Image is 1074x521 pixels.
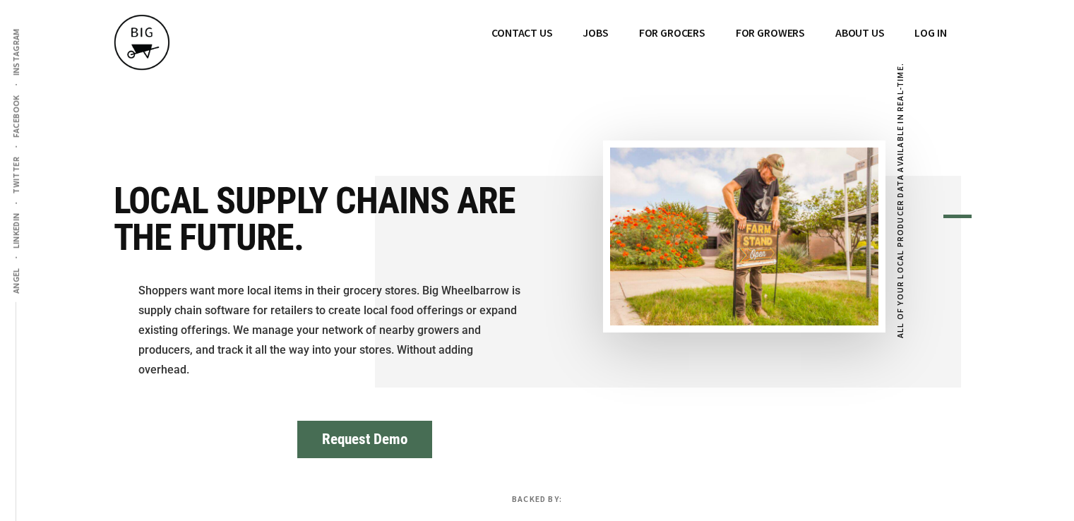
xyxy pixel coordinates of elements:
[11,268,21,294] span: Angel
[736,25,805,40] span: FOR GROWERS
[894,49,907,352] figcaption: All of your local producer data available in real-time.
[821,14,899,51] a: ABOUT US
[8,148,23,203] a: Twitter
[477,14,566,51] a: CONTACT US
[11,95,21,138] span: Facebook
[297,421,432,458] button: Request Demo
[11,28,21,76] span: Instagram
[900,14,960,51] a: Log In
[625,14,720,51] a: FOR GROCERS
[477,14,960,51] nav: Main
[297,493,777,505] p: Backed By:
[114,183,526,256] h1: Local supply chains are the future.
[583,25,608,40] span: JOBS
[639,25,705,40] span: FOR GROCERS
[8,259,23,302] a: Angel
[491,25,552,40] span: CONTACT US
[114,14,170,71] img: BIG WHEELBARROW
[8,20,23,84] a: Instagram
[914,25,946,40] span: Log In
[138,281,526,380] p: Shoppers want more local items in their grocery stores. Big Wheelbarrow is supply chain software ...
[722,14,819,51] a: FOR GROWERS
[568,14,622,51] a: JOBS
[11,212,21,248] span: LinkedIn
[11,157,21,194] span: Twitter
[835,25,885,40] span: ABOUT US
[8,204,23,257] a: LinkedIn
[8,86,23,146] a: Facebook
